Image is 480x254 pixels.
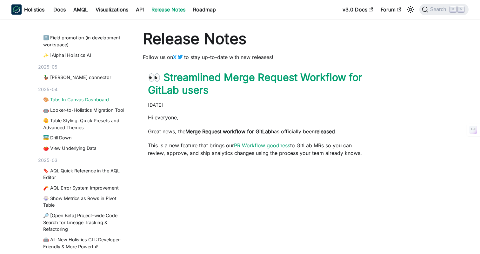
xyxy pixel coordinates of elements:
[43,74,125,81] a: 🦆 [PERSON_NAME] connector
[43,184,125,191] a: 🧨 AQL Error System Improvement
[185,128,271,135] strong: Merge Request workflow for GitLab
[38,29,128,254] nav: Blog recent posts navigation
[38,157,128,164] div: 2025-03
[43,145,125,152] a: 🍅 View Underlying Data
[148,102,163,108] time: [DATE]
[132,4,148,15] a: API
[43,167,125,181] a: 🔖 AQL Quick Reference in the AQL Editor
[377,4,405,15] a: Forum
[450,6,456,12] kbd: ⌘
[43,117,125,131] a: 🌼 Table Styling: Quick Presets and Advanced Themes
[173,54,177,60] b: X
[143,53,372,61] p: Follow us on to stay up-to-date with new releases!
[43,107,125,114] a: 🤖 Looker-to-Holistics Migration Tool
[38,63,128,70] div: 2025-05
[148,142,367,157] p: This is a new feature that brings our to GitLab MRs so you can review, approve, and ship analytic...
[148,4,189,15] a: Release Notes
[143,29,372,48] h1: Release Notes
[43,236,125,250] a: 🤖 All-New Holistics CLI: Developer-Friendly & More Powerful!
[92,4,132,15] a: Visualizations
[339,4,377,15] a: v3.0 Docs
[148,114,367,121] p: Hi everyone,
[428,7,450,12] span: Search
[189,4,220,15] a: Roadmap
[70,4,92,15] a: AMQL
[234,142,290,149] a: PR Workflow goodness
[43,52,125,59] a: ✨ [Alpha] Holistics AI
[11,4,44,15] a: HolisticsHolistics
[405,4,416,15] button: Switch between dark and light mode (currently light mode)
[458,6,464,12] kbd: K
[148,128,367,135] p: Great news, the has officially been .
[43,134,125,141] a: 🚟 Drill Down
[43,195,125,209] a: 🎡 Show Metrics as Rows in Pivot Table
[24,6,44,13] b: Holistics
[43,96,125,103] a: 🎨 Tabs In Canvas Dashboard
[173,54,184,60] a: X
[43,34,125,48] a: ⬆️ Field promotion (in development workspace)
[419,4,469,15] button: Search (Command+K)
[43,212,125,233] a: 🔎 [Open Beta] Project-wide Code Search for Lineage Tracking & Refactoring
[315,128,335,135] strong: released
[11,4,22,15] img: Holistics
[148,71,362,96] a: 👀 Streamlined Merge Request Workflow for GitLab users
[38,86,128,93] div: 2025-04
[50,4,70,15] a: Docs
